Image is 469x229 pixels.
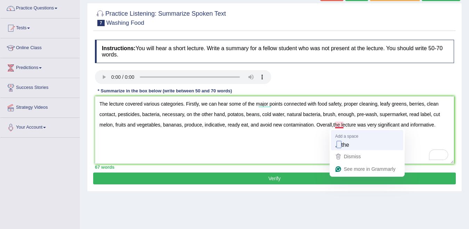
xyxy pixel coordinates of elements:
[0,118,80,135] a: Your Account
[0,78,80,96] a: Success Stories
[93,173,456,184] button: Verify
[0,38,80,56] a: Online Class
[95,96,454,164] textarea: To enrich screen reader interactions, please activate Accessibility in Grammarly extension settings
[95,164,454,170] div: 67 words
[106,20,144,26] small: Washing Food
[95,9,226,26] h2: Practice Listening: Summarize Spoken Text
[0,58,80,76] a: Predictions
[95,40,454,63] h4: You will hear a short lecture. Write a summary for a fellow student who was not present at the le...
[0,98,80,115] a: Strategy Videos
[102,45,136,51] b: Instructions:
[95,87,235,94] div: * Summarize in the box below (write between 50 and 70 words)
[0,18,80,36] a: Tests
[97,20,105,26] span: 7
